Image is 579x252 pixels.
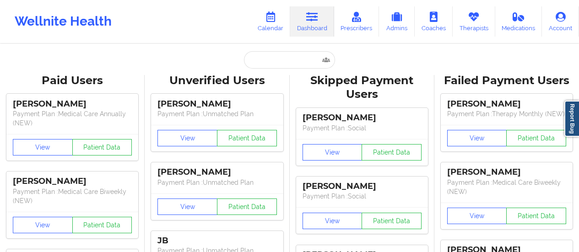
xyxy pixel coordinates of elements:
[303,113,422,123] div: [PERSON_NAME]
[447,178,566,196] p: Payment Plan : Medical Care Biweekly (NEW)
[303,144,363,161] button: View
[13,217,73,233] button: View
[157,167,276,177] div: [PERSON_NAME]
[151,74,283,88] div: Unverified Users
[303,181,422,192] div: [PERSON_NAME]
[157,178,276,187] p: Payment Plan : Unmatched Plan
[157,109,276,118] p: Payment Plan : Unmatched Plan
[564,101,579,137] a: Report Bug
[251,6,290,37] a: Calendar
[157,99,276,109] div: [PERSON_NAME]
[217,130,277,146] button: Patient Data
[506,130,566,146] button: Patient Data
[296,74,428,102] div: Skipped Payment Users
[542,6,579,37] a: Account
[447,208,507,224] button: View
[447,99,566,109] div: [PERSON_NAME]
[362,144,422,161] button: Patient Data
[13,109,132,128] p: Payment Plan : Medical Care Annually (NEW)
[362,213,422,229] button: Patient Data
[447,109,566,118] p: Payment Plan : Therapy Monthly (NEW)
[415,6,453,37] a: Coaches
[13,176,132,187] div: [PERSON_NAME]
[495,6,542,37] a: Medications
[290,6,334,37] a: Dashboard
[379,6,415,37] a: Admins
[6,74,138,88] div: Paid Users
[157,130,217,146] button: View
[13,99,132,109] div: [PERSON_NAME]
[13,187,132,205] p: Payment Plan : Medical Care Biweekly (NEW)
[303,213,363,229] button: View
[334,6,379,37] a: Prescribers
[506,208,566,224] button: Patient Data
[447,167,566,177] div: [PERSON_NAME]
[217,198,277,215] button: Patient Data
[72,139,132,155] button: Patient Data
[157,236,276,246] div: JB
[303,123,422,133] p: Payment Plan : Social
[441,74,573,88] div: Failed Payment Users
[453,6,495,37] a: Therapists
[157,198,217,215] button: View
[72,217,132,233] button: Patient Data
[13,139,73,155] button: View
[447,130,507,146] button: View
[303,192,422,201] p: Payment Plan : Social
